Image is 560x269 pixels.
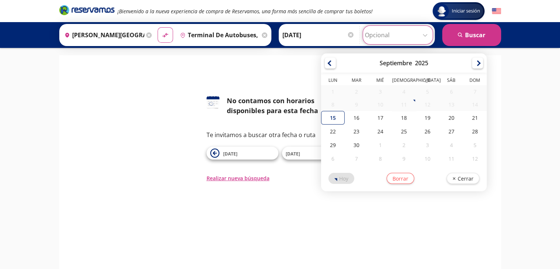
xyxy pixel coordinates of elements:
[59,4,115,18] a: Brand Logo
[387,173,414,184] button: Borrar
[463,152,487,165] div: 12-Oct-25
[440,125,463,138] div: 27-Sep-25
[321,85,345,98] div: 01-Sep-25
[207,130,354,139] p: Te invitamos a buscar otra fecha o ruta
[392,125,416,138] div: 25-Sep-25
[345,152,368,165] div: 07-Oct-25
[207,147,278,160] button: [DATE]
[61,26,144,44] input: Buscar Origen
[321,98,345,111] div: 08-Sep-25
[207,174,270,182] button: Realizar nueva búsqueda
[440,77,463,85] th: Sábado
[117,8,373,15] em: ¡Bienvenido a la nueva experiencia de compra de Reservamos, una forma más sencilla de comprar tus...
[416,111,439,125] div: 19-Sep-25
[369,152,392,165] div: 08-Oct-25
[223,151,237,157] span: [DATE]
[59,4,115,15] i: Brand Logo
[345,85,368,98] div: 02-Sep-25
[416,98,439,111] div: 12-Sep-25
[321,152,345,165] div: 06-Oct-25
[282,147,354,160] button: [DATE]
[447,173,479,184] button: Cerrar
[440,138,463,152] div: 04-Oct-25
[369,111,392,125] div: 17-Sep-25
[365,26,431,44] input: Opcional
[392,152,416,165] div: 09-Oct-25
[392,85,416,98] div: 04-Sep-25
[416,152,439,165] div: 10-Oct-25
[177,26,260,44] input: Buscar Destino
[345,98,368,111] div: 09-Sep-25
[369,98,392,111] div: 10-Sep-25
[321,111,345,125] div: 15-Sep-25
[321,125,345,138] div: 22-Sep-25
[227,96,354,116] div: No contamos con horarios disponibles para esta fecha
[345,138,368,152] div: 30-Sep-25
[345,77,368,85] th: Martes
[492,7,501,16] button: English
[321,77,345,85] th: Lunes
[416,85,439,98] div: 05-Sep-25
[463,125,487,138] div: 28-Sep-25
[392,77,416,85] th: Jueves
[440,111,463,125] div: 20-Sep-25
[345,125,368,138] div: 23-Sep-25
[369,77,392,85] th: Miércoles
[463,138,487,152] div: 05-Oct-25
[369,125,392,138] div: 24-Sep-25
[369,85,392,98] div: 03-Sep-25
[463,111,487,125] div: 21-Sep-25
[416,77,439,85] th: Viernes
[463,98,487,111] div: 14-Sep-25
[328,173,354,184] button: Hoy
[380,59,412,67] div: Septiembre
[282,26,355,44] input: Elegir Fecha
[369,138,392,152] div: 01-Oct-25
[440,85,463,98] div: 06-Sep-25
[286,151,300,157] span: [DATE]
[392,138,416,152] div: 02-Oct-25
[392,111,416,125] div: 18-Sep-25
[321,138,345,152] div: 29-Sep-25
[345,111,368,125] div: 16-Sep-25
[440,152,463,165] div: 11-Oct-25
[416,138,439,152] div: 03-Oct-25
[440,98,463,111] div: 13-Sep-25
[442,24,501,46] button: Buscar
[449,7,483,15] span: Iniciar sesión
[416,125,439,138] div: 26-Sep-25
[463,85,487,98] div: 07-Sep-25
[415,59,428,67] div: 2025
[392,98,416,111] div: 11-Sep-25
[463,77,487,85] th: Domingo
